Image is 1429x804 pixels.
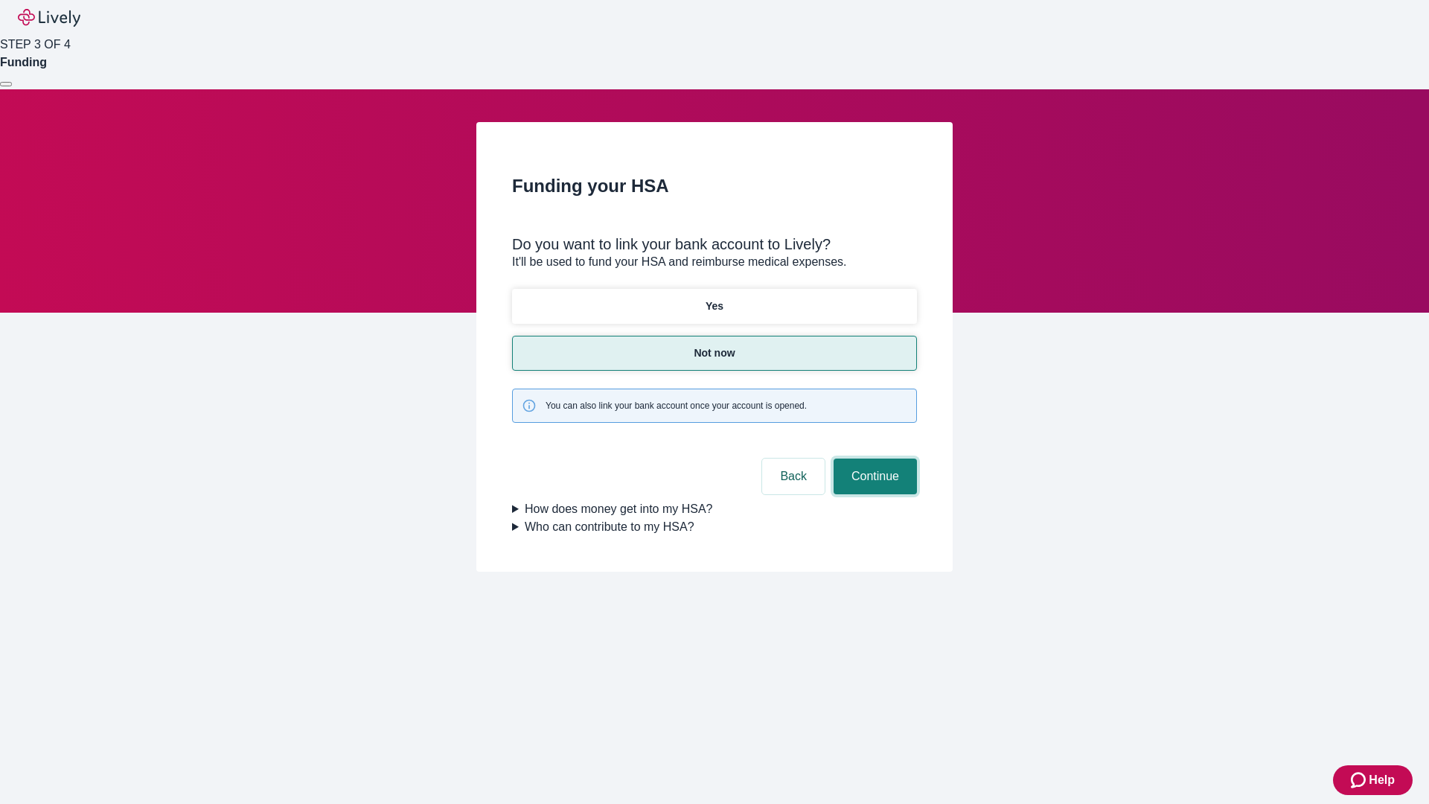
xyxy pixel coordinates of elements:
img: Lively [18,9,80,27]
p: Not now [694,345,735,361]
p: It'll be used to fund your HSA and reimburse medical expenses. [512,253,917,271]
button: Zendesk support iconHelp [1333,765,1413,795]
span: You can also link your bank account once your account is opened. [546,399,807,412]
button: Yes [512,289,917,324]
h2: Funding your HSA [512,173,917,200]
button: Continue [834,459,917,494]
summary: How does money get into my HSA? [512,500,917,518]
button: Back [762,459,825,494]
p: Yes [706,299,723,314]
div: Do you want to link your bank account to Lively? [512,235,917,253]
svg: Zendesk support icon [1351,771,1369,789]
button: Not now [512,336,917,371]
span: Help [1369,771,1395,789]
summary: Who can contribute to my HSA? [512,518,917,536]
